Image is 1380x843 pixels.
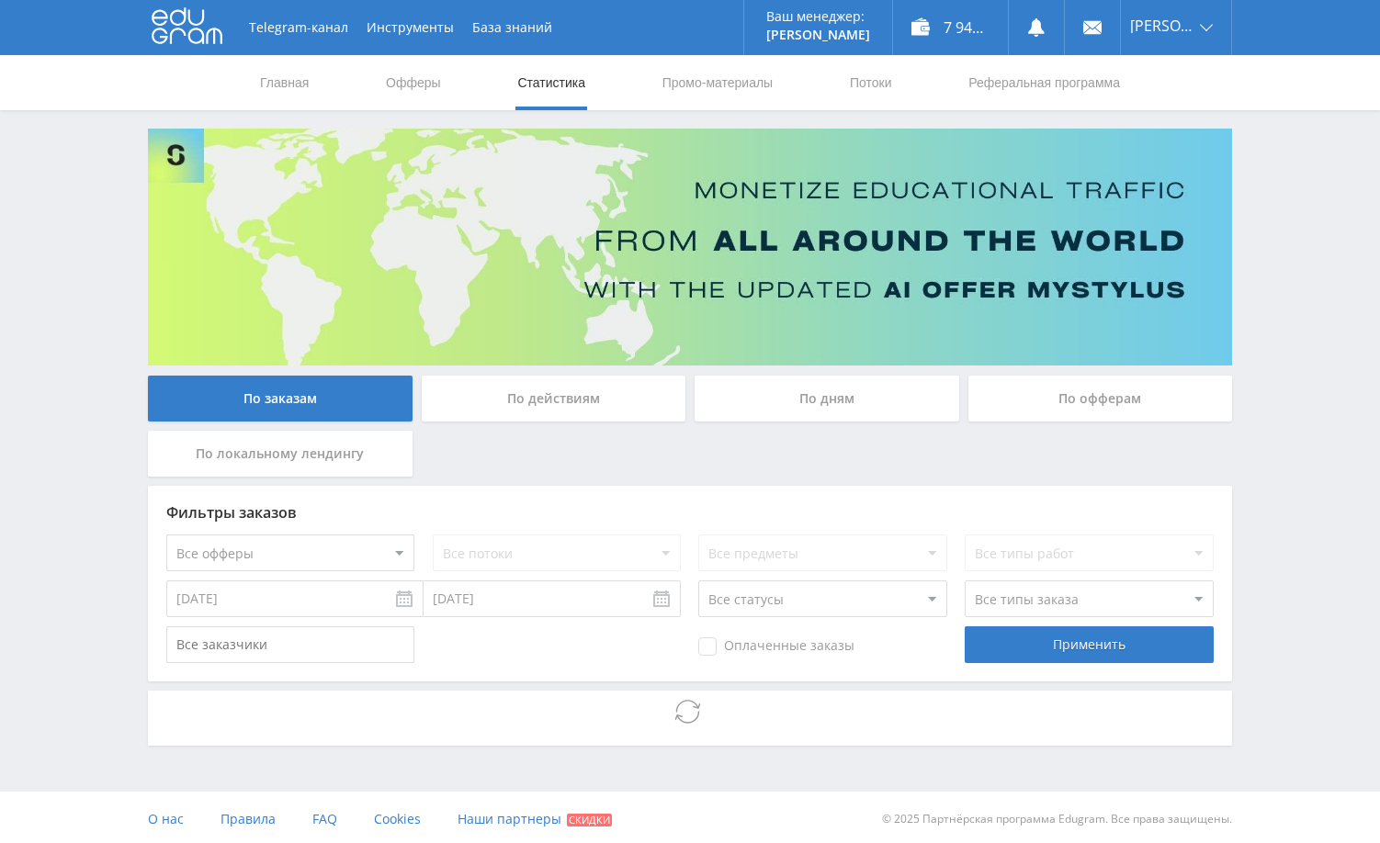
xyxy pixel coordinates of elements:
a: Промо-материалы [661,55,775,110]
img: Banner [148,129,1232,365]
div: Применить [965,626,1213,663]
span: FAQ [312,810,337,827]
p: [PERSON_NAME] [766,28,870,42]
a: Статистика [515,55,587,110]
div: По действиям [422,376,686,421]
p: Ваш менеджер: [766,9,870,24]
div: По дням [695,376,959,421]
span: Скидки [567,814,612,826]
a: Потоки [848,55,894,110]
div: По офферам [968,376,1233,421]
span: Правила [221,810,276,827]
span: О нас [148,810,184,827]
span: Оплаченные заказы [698,637,854,656]
span: Наши партнеры [458,810,561,827]
span: Cookies [374,810,421,827]
div: По заказам [148,376,413,421]
a: Реферальная программа [967,55,1122,110]
div: По локальному лендингу [148,431,413,477]
div: Фильтры заказов [166,504,1214,521]
input: Все заказчики [166,626,414,663]
a: Офферы [384,55,443,110]
span: [PERSON_NAME] [1130,18,1194,33]
a: Главная [258,55,311,110]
